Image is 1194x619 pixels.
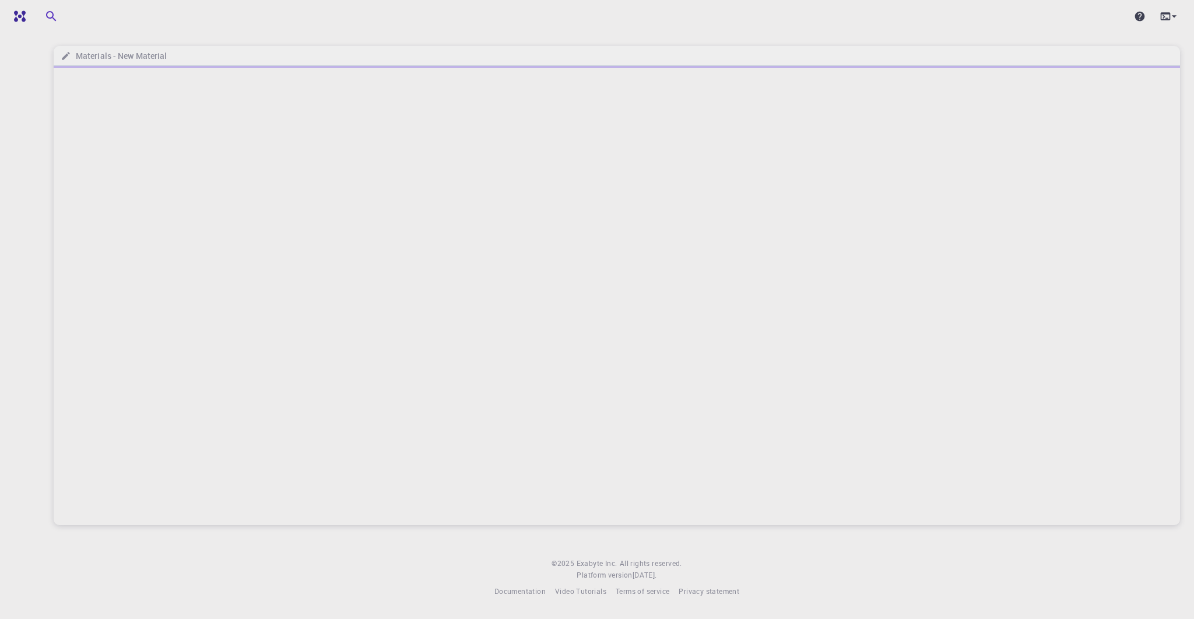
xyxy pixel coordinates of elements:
[577,558,617,568] span: Exabyte Inc.
[555,586,606,597] a: Video Tutorials
[58,50,169,62] nav: breadcrumb
[616,586,669,596] span: Terms of service
[494,586,546,597] a: Documentation
[9,10,26,22] img: logo
[577,558,617,569] a: Exabyte Inc.
[633,570,657,579] span: [DATE] .
[71,50,167,62] h6: Materials - New Material
[633,569,657,581] a: [DATE].
[616,586,669,597] a: Terms of service
[577,569,632,581] span: Platform version
[555,586,606,596] span: Video Tutorials
[620,558,682,569] span: All rights reserved.
[679,586,739,596] span: Privacy statement
[679,586,739,597] a: Privacy statement
[494,586,546,596] span: Documentation
[552,558,576,569] span: © 2025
